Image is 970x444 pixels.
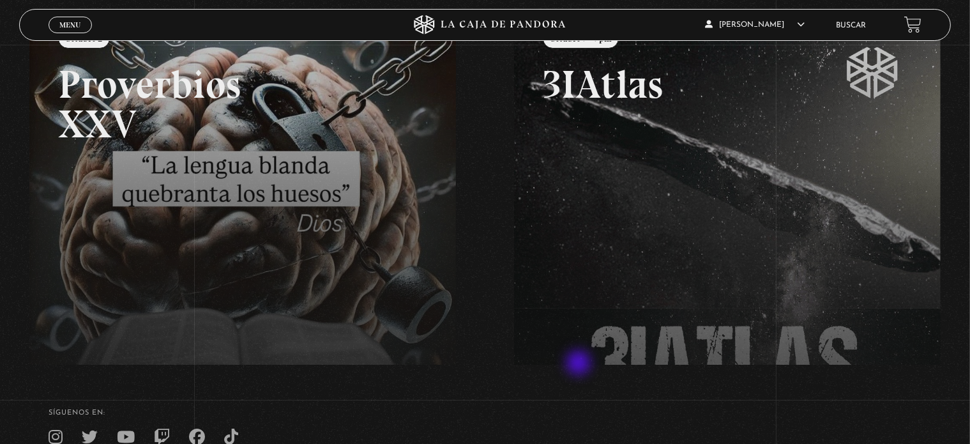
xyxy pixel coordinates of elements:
[705,21,805,29] span: [PERSON_NAME]
[56,32,86,41] span: Cerrar
[49,410,921,417] h4: SÍguenos en:
[59,21,80,29] span: Menu
[904,16,921,33] a: View your shopping cart
[836,22,866,29] a: Buscar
